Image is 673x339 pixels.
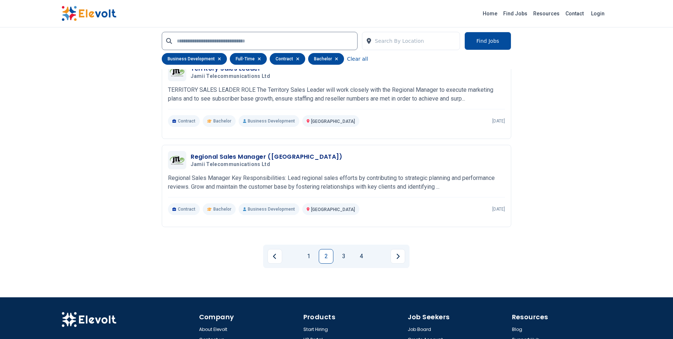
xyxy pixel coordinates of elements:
[319,249,333,264] a: Page 2 is your current page
[408,312,508,322] h4: Job Seekers
[213,118,231,124] span: Bachelor
[303,312,403,322] h4: Products
[530,8,562,19] a: Resources
[464,32,511,50] button: Find Jobs
[199,312,299,322] h4: Company
[170,68,184,76] img: Jamii Telecommunications Ltd
[390,249,405,264] a: Next page
[512,312,612,322] h4: Resources
[512,327,522,332] a: Blog
[191,152,342,161] h3: Regional Sales Manager ([GEOGRAPHIC_DATA])
[230,53,267,65] div: full-time
[61,31,153,251] iframe: Advertisement
[408,327,431,332] a: Job Board
[191,73,270,80] span: Jamii Telecommunications Ltd
[199,327,227,332] a: About Elevolt
[168,115,200,127] p: Contract
[354,249,369,264] a: Page 4
[301,249,316,264] a: Page 1
[168,203,200,215] p: Contract
[492,206,505,212] p: [DATE]
[168,174,505,191] p: Regional Sales Manager Key Responsibilities: Lead regional sales efforts by contributing to strat...
[520,25,612,245] iframe: Advertisement
[303,327,328,332] a: Start Hiring
[308,53,344,65] div: bachelor
[162,53,227,65] div: business development
[268,249,282,264] a: Previous page
[347,53,368,65] button: Clear all
[480,8,500,19] a: Home
[311,119,355,124] span: [GEOGRAPHIC_DATA]
[213,206,231,212] span: Bachelor
[170,156,184,164] img: Jamii Telecommunications Ltd
[500,8,530,19] a: Find Jobs
[311,207,355,212] span: [GEOGRAPHIC_DATA]
[61,6,116,21] img: Elevolt
[168,151,505,215] a: Jamii Telecommunications LtdRegional Sales Manager ([GEOGRAPHIC_DATA])Jamii Telecommunications Lt...
[168,86,505,103] p: TERRITORY SALES LEADER ROLE The Territory Sales Leader will work closely with the Regional Manage...
[239,115,299,127] p: Business Development
[191,161,270,168] span: Jamii Telecommunications Ltd
[636,304,673,339] iframe: Chat Widget
[270,53,305,65] div: contract
[168,63,505,127] a: Jamii Telecommunications LtdTerritory Sales LeaderJamii Telecommunications LtdTERRITORY SALES LEA...
[336,249,351,264] a: Page 3
[61,312,116,327] img: Elevolt
[268,249,405,264] ul: Pagination
[239,203,299,215] p: Business Development
[562,8,587,19] a: Contact
[492,118,505,124] p: [DATE]
[587,6,609,21] a: Login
